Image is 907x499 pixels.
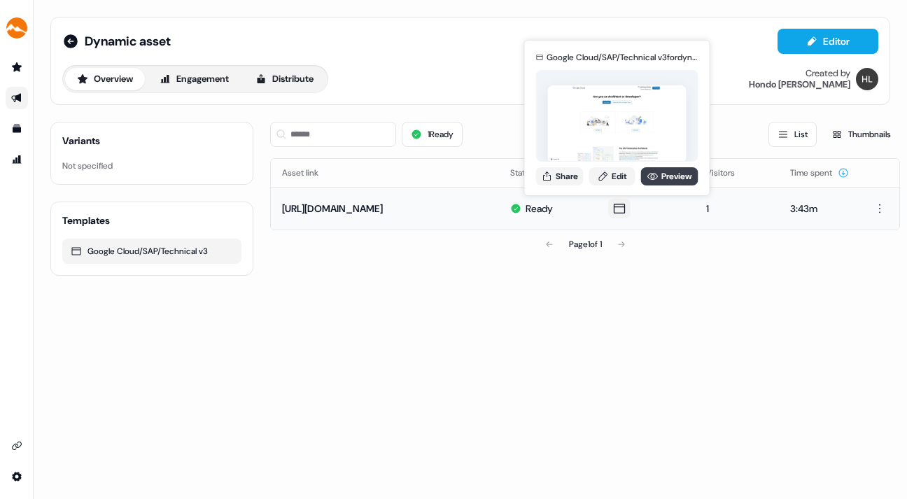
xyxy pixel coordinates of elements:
[282,202,383,216] button: [URL][DOMAIN_NAME]
[6,148,28,171] a: Go to attribution
[6,87,28,109] a: Go to outbound experience
[402,122,463,147] button: 1Ready
[6,118,28,140] a: Go to templates
[85,33,171,50] span: Dynamic asset
[271,159,499,187] th: Asset link
[589,167,635,185] a: Edit
[749,79,850,90] div: Hondo [PERSON_NAME]
[790,202,849,216] div: 3:43m
[526,202,553,216] div: Ready
[548,85,687,163] img: asset preview
[510,160,551,185] button: Status
[806,68,850,79] div: Created by
[62,159,241,173] div: Not specified
[768,122,817,147] button: List
[790,160,849,185] button: Time spent
[244,68,325,90] button: Distribute
[6,56,28,78] a: Go to prospects
[706,202,768,216] div: 1
[6,465,28,488] a: Go to integrations
[62,213,110,227] div: Templates
[641,167,698,185] a: Preview
[148,68,241,90] button: Engagement
[6,435,28,457] a: Go to integrations
[547,50,698,64] div: Google Cloud/SAP/Technical v3 for dynamic
[536,167,584,185] button: Share
[822,122,900,147] button: Thumbnails
[62,134,100,148] div: Variants
[65,68,145,90] button: Overview
[706,160,752,185] button: Visitors
[71,244,233,258] div: Google Cloud/SAP/Technical v3
[856,68,878,90] img: Hondo
[569,237,602,251] div: Page 1 of 1
[778,29,878,54] button: Editor
[778,36,878,50] a: Editor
